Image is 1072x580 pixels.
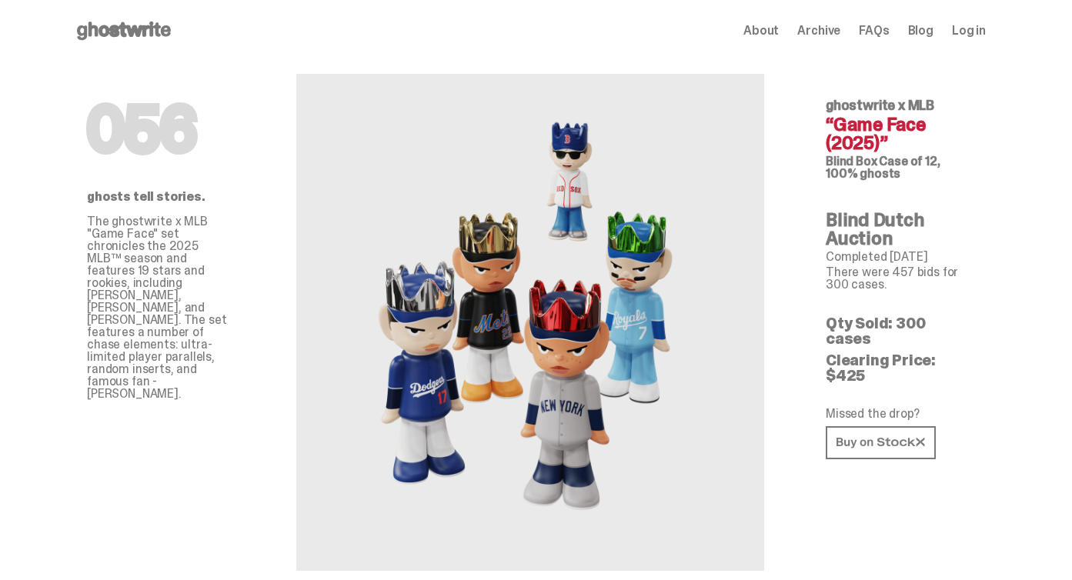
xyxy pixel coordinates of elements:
[826,251,973,263] p: Completed [DATE]
[87,215,235,400] p: The ghostwrite x MLB "Game Face" set chronicles the 2025 MLB™ season and features 19 stars and ro...
[797,25,840,37] a: Archive
[826,153,940,182] span: Case of 12, 100% ghosts
[826,96,934,115] span: ghostwrite x MLB
[908,25,933,37] a: Blog
[859,25,889,37] a: FAQs
[826,315,973,346] p: Qty Sold: 300 cases
[87,191,235,203] p: ghosts tell stories.
[952,25,986,37] a: Log in
[826,211,973,248] h4: Blind Dutch Auction
[826,115,973,152] h4: “Game Face (2025)”
[826,266,973,291] p: There were 457 bids for 300 cases.
[361,111,700,534] img: MLB&ldquo;Game Face (2025)&rdquo;
[826,153,877,169] span: Blind Box
[743,25,779,37] a: About
[87,98,235,160] h1: 056
[826,352,973,383] p: Clearing Price: $425
[826,408,973,420] p: Missed the drop?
